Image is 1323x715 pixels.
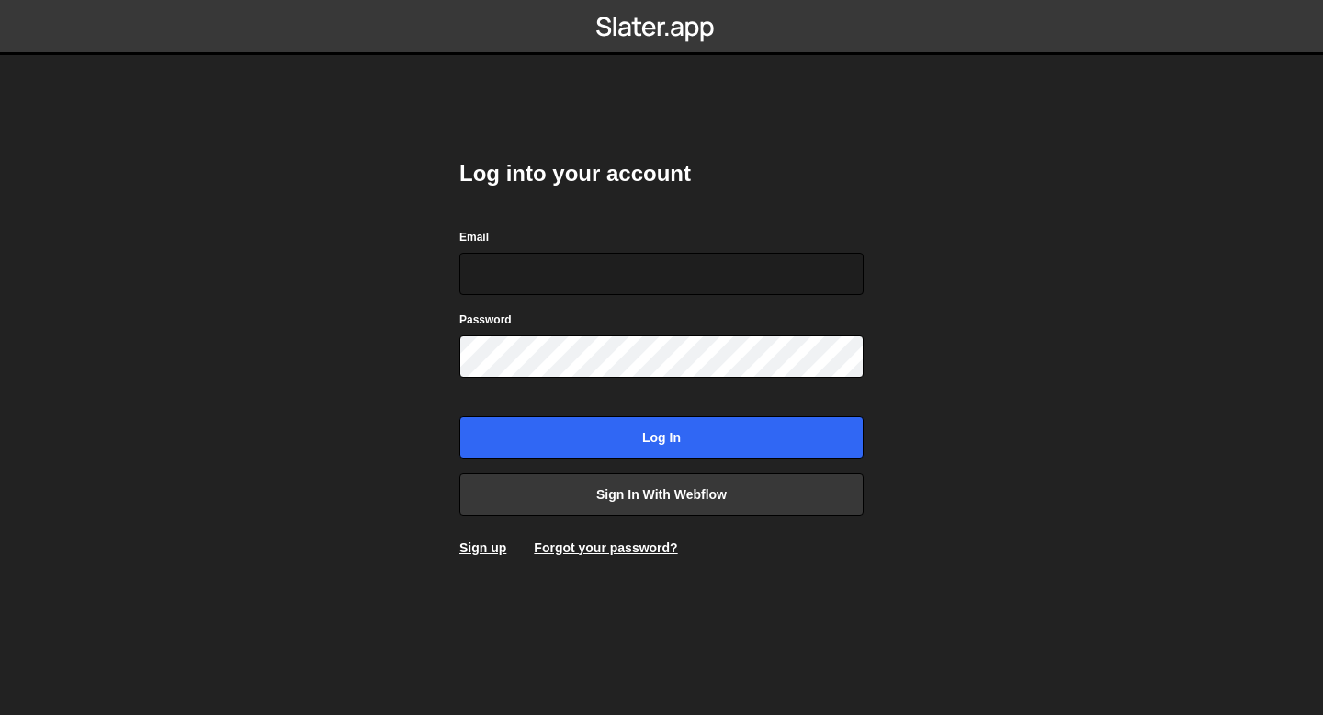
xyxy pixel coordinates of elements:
h2: Log into your account [459,159,864,188]
label: Password [459,311,512,329]
a: Sign up [459,540,506,555]
a: Forgot your password? [534,540,677,555]
label: Email [459,228,489,246]
input: Log in [459,416,864,459]
a: Sign in with Webflow [459,473,864,516]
